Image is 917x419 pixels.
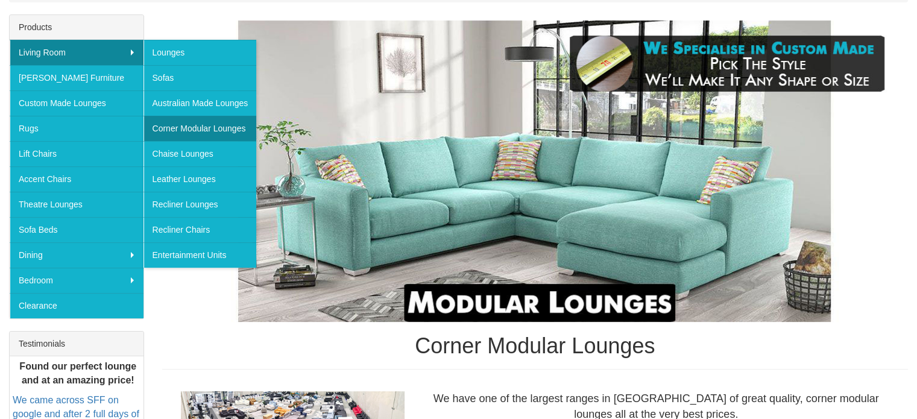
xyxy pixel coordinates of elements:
[143,166,257,192] a: Leather Lounges
[143,65,257,90] a: Sofas
[10,116,143,141] a: Rugs
[10,332,143,356] div: Testimonials
[10,65,143,90] a: [PERSON_NAME] Furniture
[173,20,897,322] img: Corner Modular Lounges
[10,242,143,268] a: Dining
[19,361,136,385] b: Found our perfect lounge and at an amazing price!
[143,141,257,166] a: Chaise Lounges
[10,15,143,40] div: Products
[143,40,257,65] a: Lounges
[10,90,143,116] a: Custom Made Lounges
[10,217,143,242] a: Sofa Beds
[10,166,143,192] a: Accent Chairs
[10,293,143,318] a: Clearance
[10,40,143,65] a: Living Room
[143,242,257,268] a: Entertainment Units
[10,141,143,166] a: Lift Chairs
[10,268,143,293] a: Bedroom
[143,116,257,141] a: Corner Modular Lounges
[10,192,143,217] a: Theatre Lounges
[143,192,257,217] a: Recliner Lounges
[162,334,909,358] h1: Corner Modular Lounges
[143,217,257,242] a: Recliner Chairs
[143,90,257,116] a: Australian Made Lounges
